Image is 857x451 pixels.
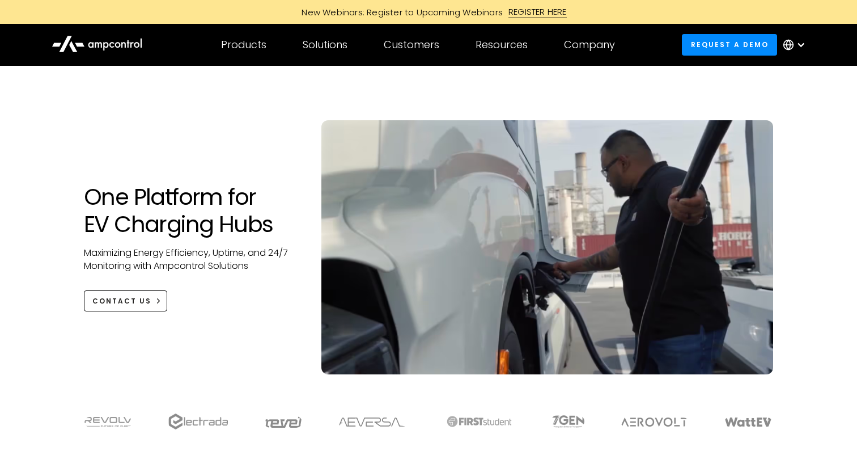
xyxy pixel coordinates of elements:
[290,6,508,18] div: New Webinars: Register to Upcoming Webinars
[84,183,299,238] h1: One Platform for EV Charging Hubs
[92,296,151,306] div: CONTACT US
[303,39,347,51] div: Solutions
[221,39,266,51] div: Products
[508,6,567,18] div: REGISTER HERE
[476,39,528,51] div: Resources
[384,39,439,51] div: Customers
[168,414,228,429] img: electrada logo
[564,39,615,51] div: Company
[84,290,167,311] a: CONTACT US
[84,247,299,272] p: Maximizing Energy Efficiency, Uptime, and 24/7 Monitoring with Ampcontrol Solutions
[621,418,688,427] img: Aerovolt Logo
[173,6,684,18] a: New Webinars: Register to Upcoming WebinarsREGISTER HERE
[682,34,777,55] a: Request a demo
[724,418,772,427] img: WattEV logo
